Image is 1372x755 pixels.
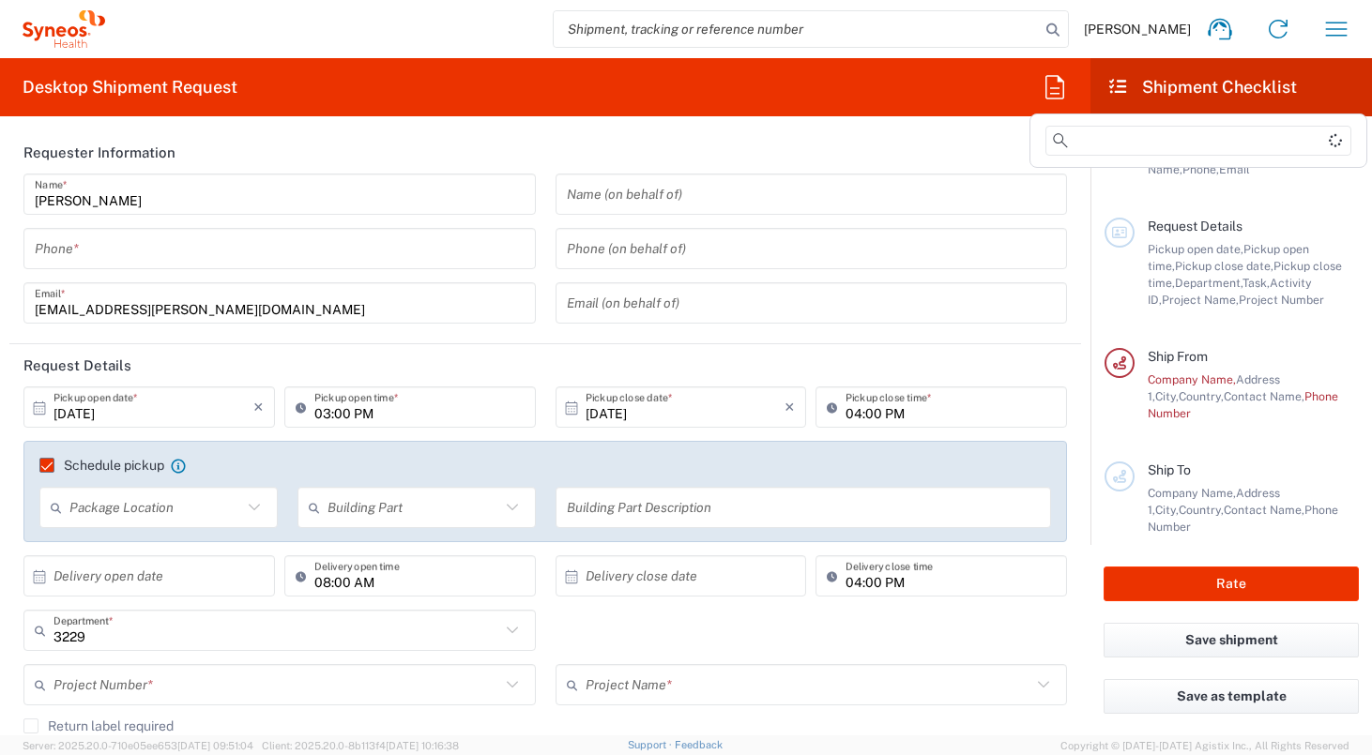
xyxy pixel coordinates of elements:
[628,739,675,750] a: Support
[1179,389,1224,403] span: Country,
[1182,162,1219,176] span: Phone,
[1224,389,1304,403] span: Contact Name,
[1155,503,1179,517] span: City,
[1179,503,1224,517] span: Country,
[1104,623,1359,657] button: Save shipment
[1148,486,1236,500] span: Company Name,
[1242,276,1270,290] span: Task,
[1104,566,1359,601] button: Rate
[23,356,131,375] h2: Request Details
[23,718,174,733] label: Return label required
[554,11,1040,47] input: Shipment, tracking or reference number
[1148,349,1208,364] span: Ship From
[1148,242,1243,256] span: Pickup open date,
[23,740,253,751] span: Server: 2025.20.0-710e05ee653
[253,392,264,422] i: ×
[1155,389,1179,403] span: City,
[23,76,237,98] h2: Desktop Shipment Request
[1239,293,1324,307] span: Project Number
[675,739,723,750] a: Feedback
[1104,679,1359,714] button: Save as template
[1148,162,1182,176] span: Name,
[1084,21,1191,38] span: [PERSON_NAME]
[386,740,459,751] span: [DATE] 10:16:38
[1148,219,1242,234] span: Request Details
[39,458,164,473] label: Schedule pickup
[1224,503,1304,517] span: Contact Name,
[1148,462,1191,477] span: Ship To
[785,392,795,422] i: ×
[1162,293,1239,307] span: Project Name,
[262,740,459,751] span: Client: 2025.20.0-8b113f4
[1175,276,1242,290] span: Department,
[23,143,175,162] h2: Requester Information
[1175,259,1273,273] span: Pickup close date,
[1107,76,1297,98] h2: Shipment Checklist
[1219,162,1250,176] span: Email
[1148,372,1236,386] span: Company Name,
[177,740,253,751] span: [DATE] 09:51:04
[1060,737,1349,754] span: Copyright © [DATE]-[DATE] Agistix Inc., All Rights Reserved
